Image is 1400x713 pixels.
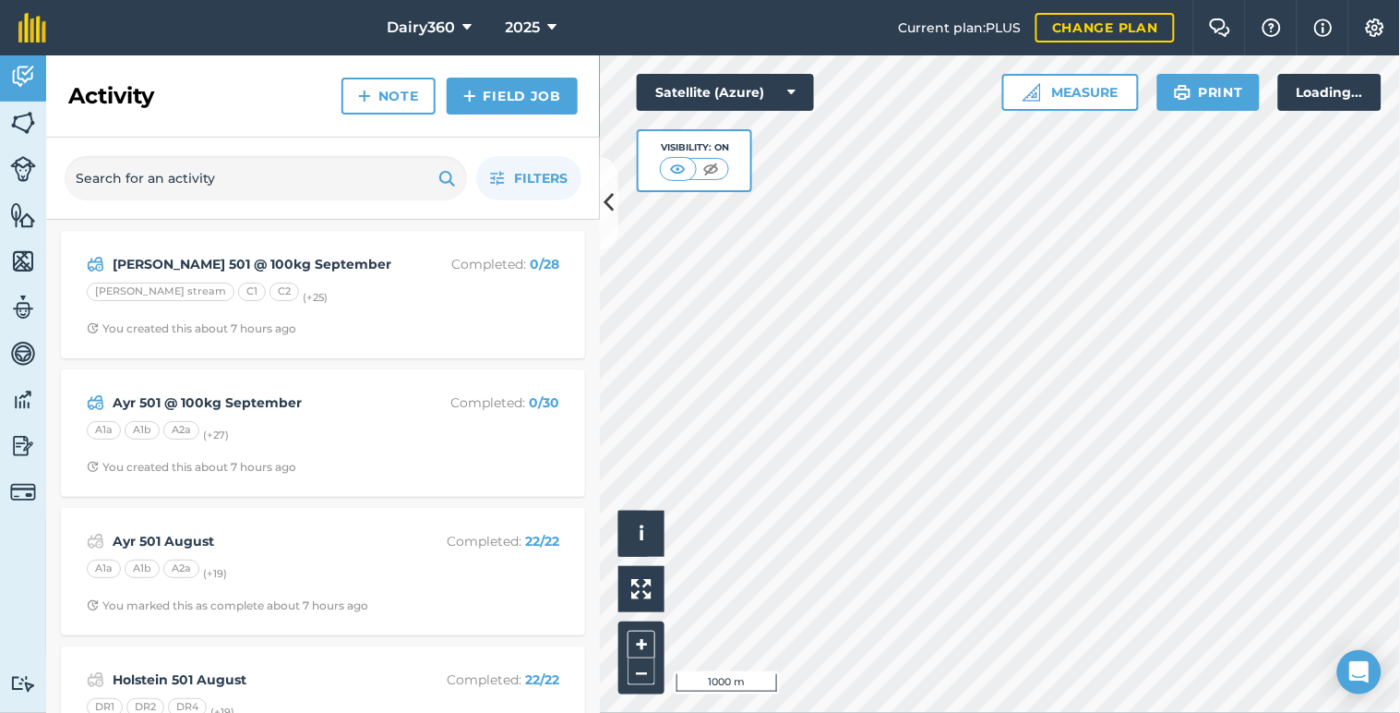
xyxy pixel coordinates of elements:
img: svg+xml;base64,PD94bWwgdmVyc2lvbj0iMS4wIiBlbmNvZGluZz0idXRmLTgiPz4KPCEtLSBHZW5lcmF0b3I6IEFkb2JlIE... [10,479,36,505]
img: svg+xml;base64,PD94bWwgdmVyc2lvbj0iMS4wIiBlbmNvZGluZz0idXRmLTgiPz4KPCEtLSBHZW5lcmF0b3I6IEFkb2JlIE... [10,63,36,91]
img: svg+xml;base64,PD94bWwgdmVyc2lvbj0iMS4wIiBlbmNvZGluZz0idXRmLTgiPz4KPCEtLSBHZW5lcmF0b3I6IEFkb2JlIE... [87,530,104,552]
a: Field Job [447,78,578,115]
button: Print [1157,74,1261,111]
button: Measure [1002,74,1139,111]
img: Clock with arrow pointing clockwise [87,322,99,334]
div: A2a [163,421,199,440]
img: svg+xml;base64,PHN2ZyB4bWxucz0iaHR0cDovL3d3dy53My5vcmcvMjAwMC9zdmciIHdpZHRoPSIxOSIgaGVpZ2h0PSIyNC... [1174,81,1191,103]
button: – [628,659,655,685]
div: You created this about 7 hours ago [87,460,296,475]
img: svg+xml;base64,PD94bWwgdmVyc2lvbj0iMS4wIiBlbmNvZGluZz0idXRmLTgiPz4KPCEtLSBHZW5lcmF0b3I6IEFkb2JlIE... [10,432,36,460]
div: A1a [87,560,121,578]
img: svg+xml;base64,PHN2ZyB4bWxucz0iaHR0cDovL3d3dy53My5vcmcvMjAwMC9zdmciIHdpZHRoPSI1NiIgaGVpZ2h0PSI2MC... [10,248,36,275]
img: svg+xml;base64,PHN2ZyB4bWxucz0iaHR0cDovL3d3dy53My5vcmcvMjAwMC9zdmciIHdpZHRoPSIxNyIgaGVpZ2h0PSIxNy... [1314,17,1333,39]
img: svg+xml;base64,PHN2ZyB4bWxucz0iaHR0cDovL3d3dy53My5vcmcvMjAwMC9zdmciIHdpZHRoPSI1NiIgaGVpZ2h0PSI2MC... [10,201,36,229]
img: svg+xml;base64,PD94bWwgdmVyc2lvbj0iMS4wIiBlbmNvZGluZz0idXRmLTgiPz4KPCEtLSBHZW5lcmF0b3I6IEFkb2JlIE... [87,253,104,275]
small: (+ 27 ) [203,429,229,442]
img: svg+xml;base64,PD94bWwgdmVyc2lvbj0iMS4wIiBlbmNvZGluZz0idXRmLTgiPz4KPCEtLSBHZW5lcmF0b3I6IEFkb2JlIE... [10,340,36,368]
a: Change plan [1035,13,1175,42]
a: Note [341,78,436,115]
img: svg+xml;base64,PD94bWwgdmVyc2lvbj0iMS4wIiBlbmNvZGluZz0idXRmLTgiPz4KPCEtLSBHZW5lcmF0b3I6IEFkb2JlIE... [87,392,104,414]
small: (+ 25 ) [303,291,328,304]
img: Four arrows, one pointing top left, one top right, one bottom right and the last bottom left [631,579,652,599]
img: A question mark icon [1261,18,1283,37]
img: A cog icon [1364,18,1386,37]
span: Filters [514,168,568,188]
div: [PERSON_NAME] stream [87,283,234,301]
a: Ayr 501 AugustCompleted: 22/22A1aA1bA2a(+19)Clock with arrow pointing clockwiseYou marked this as... [72,519,574,624]
img: fieldmargin Logo [18,13,46,42]
img: Clock with arrow pointing clockwise [87,461,99,473]
span: i [639,522,644,545]
span: Dairy360 [388,17,456,39]
span: Current plan : PLUS [898,18,1021,38]
img: svg+xml;base64,PHN2ZyB4bWxucz0iaHR0cDovL3d3dy53My5vcmcvMjAwMC9zdmciIHdpZHRoPSIxNCIgaGVpZ2h0PSIyNC... [463,85,476,107]
img: svg+xml;base64,PHN2ZyB4bWxucz0iaHR0cDovL3d3dy53My5vcmcvMjAwMC9zdmciIHdpZHRoPSI1NiIgaGVpZ2h0PSI2MC... [10,109,36,137]
strong: 22 / 22 [525,533,559,550]
img: svg+xml;base64,PD94bWwgdmVyc2lvbj0iMS4wIiBlbmNvZGluZz0idXRmLTgiPz4KPCEtLSBHZW5lcmF0b3I6IEFkb2JlIE... [10,675,36,693]
strong: 0 / 30 [529,394,559,411]
div: Loading... [1278,74,1382,111]
strong: 0 / 28 [530,256,559,272]
strong: [PERSON_NAME] 501 @ 100kg September [113,254,405,274]
img: svg+xml;base64,PD94bWwgdmVyc2lvbj0iMS4wIiBlbmNvZGluZz0idXRmLTgiPz4KPCEtLSBHZW5lcmF0b3I6IEFkb2JlIE... [10,294,36,321]
strong: 22 / 22 [525,671,559,688]
p: Completed : [413,254,559,274]
p: Completed : [413,531,559,551]
strong: Ayr 501 August [113,531,405,551]
p: Completed : [413,393,559,413]
div: A1b [125,421,160,440]
img: Ruler icon [1023,83,1041,102]
strong: Ayr 501 @ 100kg September [113,393,405,413]
button: + [628,631,655,659]
button: Filters [476,156,581,200]
div: Visibility: On [660,140,730,155]
div: A2a [163,560,199,578]
div: C2 [269,283,299,301]
button: i [618,511,664,557]
a: [PERSON_NAME] 501 @ 100kg SeptemberCompleted: 0/28[PERSON_NAME] streamC1C2(+25)Clock with arrow p... [72,242,574,347]
img: svg+xml;base64,PD94bWwgdmVyc2lvbj0iMS4wIiBlbmNvZGluZz0idXRmLTgiPz4KPCEtLSBHZW5lcmF0b3I6IEFkb2JlIE... [10,156,36,182]
div: C1 [238,283,266,301]
img: Two speech bubbles overlapping with the left bubble in the forefront [1209,18,1231,37]
img: Clock with arrow pointing clockwise [87,599,99,611]
input: Search for an activity [65,156,467,200]
img: svg+xml;base64,PHN2ZyB4bWxucz0iaHR0cDovL3d3dy53My5vcmcvMjAwMC9zdmciIHdpZHRoPSI1MCIgaGVpZ2h0PSI0MC... [700,160,723,178]
div: Open Intercom Messenger [1337,650,1382,695]
h2: Activity [68,81,154,111]
img: svg+xml;base64,PD94bWwgdmVyc2lvbj0iMS4wIiBlbmNvZGluZz0idXRmLTgiPz4KPCEtLSBHZW5lcmF0b3I6IEFkb2JlIE... [87,669,104,691]
div: A1b [125,560,160,578]
img: svg+xml;base64,PHN2ZyB4bWxucz0iaHR0cDovL3d3dy53My5vcmcvMjAwMC9zdmciIHdpZHRoPSI1MCIgaGVpZ2h0PSI0MC... [666,160,689,178]
span: 2025 [506,17,541,39]
div: You created this about 7 hours ago [87,321,296,336]
div: You marked this as complete about 7 hours ago [87,598,368,613]
img: svg+xml;base64,PHN2ZyB4bWxucz0iaHR0cDovL3d3dy53My5vcmcvMjAwMC9zdmciIHdpZHRoPSIxOSIgaGVpZ2h0PSIyNC... [438,167,456,189]
img: svg+xml;base64,PD94bWwgdmVyc2lvbj0iMS4wIiBlbmNvZGluZz0idXRmLTgiPz4KPCEtLSBHZW5lcmF0b3I6IEFkb2JlIE... [10,386,36,414]
strong: Holstein 501 August [113,670,405,690]
div: A1a [87,421,121,440]
a: Ayr 501 @ 100kg SeptemberCompleted: 0/30A1aA1bA2a(+27)Clock with arrow pointing clockwiseYou crea... [72,381,574,486]
button: Satellite (Azure) [637,74,814,111]
small: (+ 19 ) [203,568,227,581]
p: Completed : [413,670,559,690]
img: svg+xml;base64,PHN2ZyB4bWxucz0iaHR0cDovL3d3dy53My5vcmcvMjAwMC9zdmciIHdpZHRoPSIxNCIgaGVpZ2h0PSIyNC... [358,85,371,107]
